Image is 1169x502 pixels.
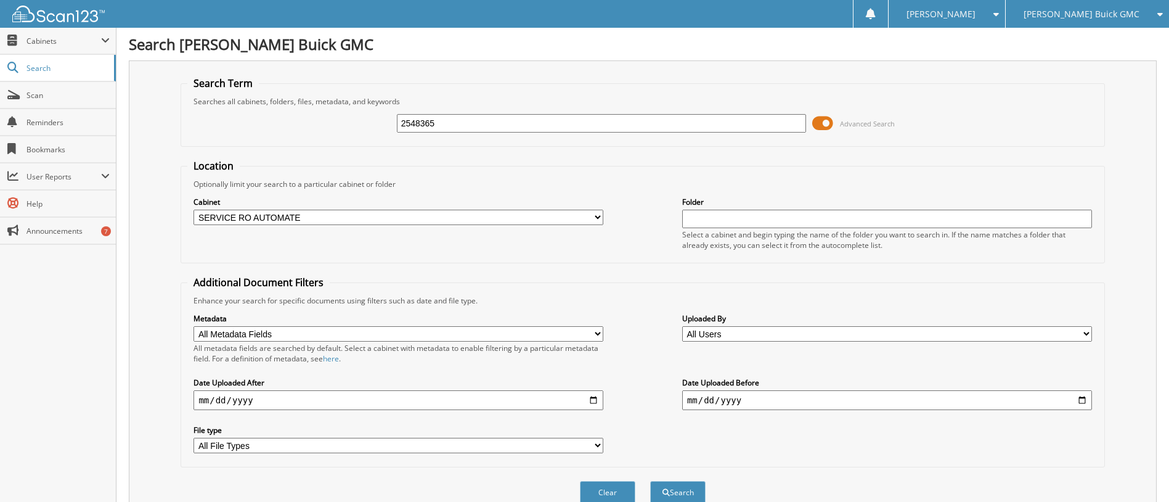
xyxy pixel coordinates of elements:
[193,425,603,435] label: File type
[129,34,1157,54] h1: Search [PERSON_NAME] Buick GMC
[840,119,895,128] span: Advanced Search
[26,36,101,46] span: Cabinets
[682,229,1092,250] div: Select a cabinet and begin typing the name of the folder you want to search in. If the name match...
[26,199,110,209] span: Help
[193,197,603,207] label: Cabinet
[906,10,976,18] span: [PERSON_NAME]
[26,144,110,155] span: Bookmarks
[26,90,110,101] span: Scan
[193,313,603,324] label: Metadata
[682,313,1092,324] label: Uploaded By
[682,390,1092,410] input: end
[187,179,1098,189] div: Optionally limit your search to a particular cabinet or folder
[12,6,105,22] img: scan123-logo-white.svg
[187,96,1098,107] div: Searches all cabinets, folders, files, metadata, and keywords
[26,171,101,182] span: User Reports
[187,159,240,173] legend: Location
[1024,10,1139,18] span: [PERSON_NAME] Buick GMC
[187,76,259,90] legend: Search Term
[26,226,110,236] span: Announcements
[26,117,110,128] span: Reminders
[193,343,603,364] div: All metadata fields are searched by default. Select a cabinet with metadata to enable filtering b...
[187,295,1098,306] div: Enhance your search for specific documents using filters such as date and file type.
[682,197,1092,207] label: Folder
[193,390,603,410] input: start
[682,377,1092,388] label: Date Uploaded Before
[26,63,108,73] span: Search
[323,353,339,364] a: here
[193,377,603,388] label: Date Uploaded After
[101,226,111,236] div: 7
[187,276,330,289] legend: Additional Document Filters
